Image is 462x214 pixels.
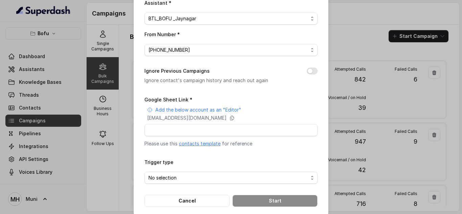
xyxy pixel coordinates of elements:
button: [PHONE_NUMBER] [144,44,318,56]
p: Ignore contact's campaign history and reach out again [144,76,296,85]
label: Ignore Previous Campaigns [144,67,210,75]
button: Cancel [144,195,230,207]
p: [EMAIL_ADDRESS][DOMAIN_NAME] [147,115,227,121]
span: [PHONE_NUMBER] [148,46,308,54]
label: Google Sheet Link * [144,97,192,102]
label: From Number * [144,31,180,37]
button: No selection [144,172,318,184]
a: contacts template [179,141,221,146]
span: BTL_BOFU _Jaynagar [148,15,308,23]
label: Trigger type [144,159,174,165]
button: Start [232,195,318,207]
p: Add the below account as an "Editor" [155,106,241,113]
button: BTL_BOFU _Jaynagar [144,13,318,25]
span: No selection [148,174,308,182]
p: Please use this for reference [144,140,318,147]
